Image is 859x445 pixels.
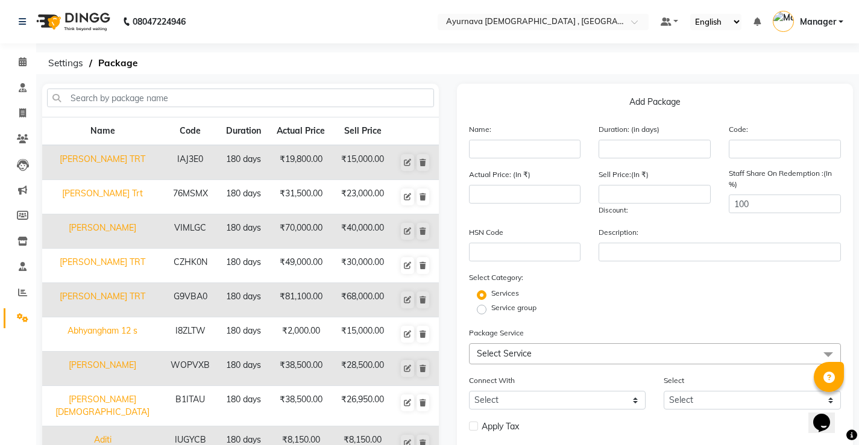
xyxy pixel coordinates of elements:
td: 180 days [218,249,269,283]
td: ₹70,000.00 [269,214,333,249]
th: Code [163,117,218,146]
label: Description: [599,227,638,238]
th: Actual Price [269,117,333,146]
td: 180 days [218,145,269,180]
td: ₹30,000.00 [333,249,392,283]
td: 180 days [218,352,269,386]
td: I8ZLTW [163,317,218,352]
td: ₹19,800.00 [269,145,333,180]
label: Actual Price: (In ₹) [469,169,530,180]
td: CZHK0N [163,249,218,283]
span: Manager [800,16,836,28]
label: Sell Price:(In ₹) [599,169,649,180]
td: ₹23,000.00 [333,180,392,214]
td: ₹15,000.00 [333,145,392,180]
label: Services [491,288,519,299]
label: Name: [469,124,491,135]
span: Package [92,52,143,74]
td: ₹40,000.00 [333,214,392,249]
th: Duration [218,117,269,146]
td: 180 days [218,386,269,426]
td: VIMLGC [163,214,218,249]
td: ₹28,500.00 [333,352,392,386]
td: ₹26,950.00 [333,386,392,426]
td: B1ITAU [163,386,218,426]
label: Select [664,375,684,386]
td: [PERSON_NAME] Trt [42,180,163,214]
label: Select Category: [469,272,523,283]
label: HSN Code [469,227,503,238]
td: 180 days [218,283,269,317]
label: Package Service [469,328,524,338]
th: Sell Price [333,117,392,146]
input: Search by package name [47,89,434,107]
td: WOPVXB [163,352,218,386]
span: Apply Tax [482,420,519,433]
td: G9VBA0 [163,283,218,317]
label: Service group [491,302,536,313]
td: 76MSMX [163,180,218,214]
span: Discount: [599,206,628,214]
p: Add Package [469,96,842,113]
img: logo [31,5,113,39]
td: Abhyangham 12 s [42,317,163,352]
span: Settings [42,52,89,74]
td: 180 days [218,317,269,352]
label: Staff Share On Redemption :(In %) [729,168,841,190]
td: 180 days [218,180,269,214]
td: ₹38,500.00 [269,352,333,386]
label: Connect With [469,375,515,386]
td: ₹15,000.00 [333,317,392,352]
td: ₹31,500.00 [269,180,333,214]
b: 08047224946 [133,5,186,39]
iframe: chat widget [808,397,847,433]
td: ₹81,100.00 [269,283,333,317]
td: [PERSON_NAME] TRT [42,145,163,180]
td: ₹38,500.00 [269,386,333,426]
td: [PERSON_NAME] [42,214,163,249]
img: Manager [773,11,794,32]
td: IAJ3E0 [163,145,218,180]
td: ₹68,000.00 [333,283,392,317]
td: [PERSON_NAME] TRT [42,249,163,283]
th: Name [42,117,163,146]
td: [PERSON_NAME][DEMOGRAPHIC_DATA] [42,386,163,426]
td: ₹2,000.00 [269,317,333,352]
label: Code: [729,124,748,135]
label: Duration: (in days) [599,124,659,135]
td: [PERSON_NAME] TRT [42,283,163,317]
td: ₹49,000.00 [269,249,333,283]
span: Select Service [477,348,532,359]
td: 180 days [218,214,269,249]
td: [PERSON_NAME] [42,352,163,386]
